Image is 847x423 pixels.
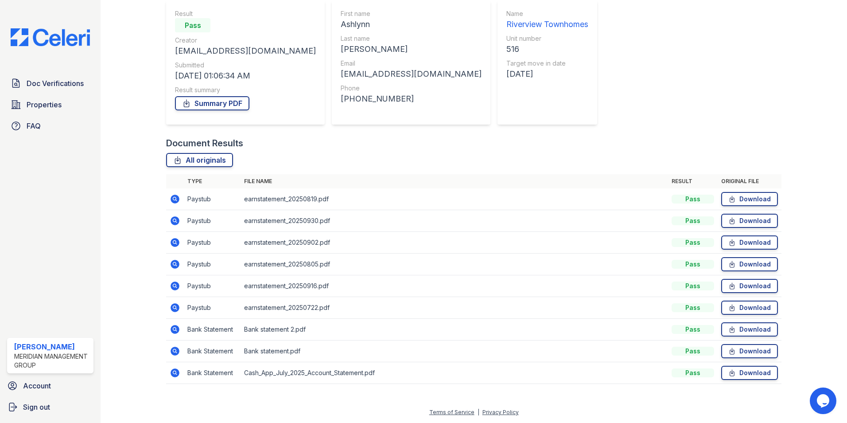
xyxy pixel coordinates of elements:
[184,362,241,384] td: Bank Statement
[23,380,51,391] span: Account
[175,96,249,110] a: Summary PDF
[175,9,316,18] div: Result
[672,260,714,269] div: Pass
[184,297,241,319] td: Paystub
[175,70,316,82] div: [DATE] 01:06:34 AM
[184,254,241,275] td: Paystub
[184,210,241,232] td: Paystub
[175,36,316,45] div: Creator
[14,341,90,352] div: [PERSON_NAME]
[27,78,84,89] span: Doc Verifications
[721,279,778,293] a: Download
[184,232,241,254] td: Paystub
[721,257,778,271] a: Download
[506,9,588,31] a: Name Riverview Townhomes
[506,9,588,18] div: Name
[241,341,668,362] td: Bank statement.pdf
[241,188,668,210] td: earnstatement_20250819.pdf
[672,303,714,312] div: Pass
[672,368,714,377] div: Pass
[166,137,243,149] div: Document Results
[721,322,778,337] a: Download
[478,409,479,415] div: |
[341,84,482,93] div: Phone
[175,18,210,32] div: Pass
[718,174,781,188] th: Original file
[506,34,588,43] div: Unit number
[668,174,718,188] th: Result
[341,68,482,80] div: [EMAIL_ADDRESS][DOMAIN_NAME]
[175,45,316,57] div: [EMAIL_ADDRESS][DOMAIN_NAME]
[184,188,241,210] td: Paystub
[241,362,668,384] td: Cash_App_July_2025_Account_Statement.pdf
[7,96,93,114] a: Properties
[721,235,778,250] a: Download
[241,254,668,275] td: earnstatement_20250805.pdf
[175,86,316,94] div: Result summary
[184,319,241,341] td: Bank Statement
[341,9,482,18] div: First name
[506,43,588,55] div: 516
[721,366,778,380] a: Download
[721,344,778,358] a: Download
[241,319,668,341] td: Bank statement 2.pdf
[14,352,90,370] div: Meridian Management Group
[506,18,588,31] div: Riverview Townhomes
[175,61,316,70] div: Submitted
[4,377,97,395] a: Account
[672,216,714,225] div: Pass
[506,68,588,80] div: [DATE]
[506,59,588,68] div: Target move in date
[672,325,714,334] div: Pass
[341,34,482,43] div: Last name
[7,74,93,92] a: Doc Verifications
[721,301,778,315] a: Download
[429,409,474,415] a: Terms of Service
[241,275,668,297] td: earnstatement_20250916.pdf
[672,195,714,204] div: Pass
[241,232,668,254] td: earnstatement_20250902.pdf
[241,174,668,188] th: File name
[672,347,714,356] div: Pass
[27,121,41,131] span: FAQ
[341,93,482,105] div: [PHONE_NUMBER]
[482,409,519,415] a: Privacy Policy
[672,282,714,290] div: Pass
[184,275,241,297] td: Paystub
[672,238,714,247] div: Pass
[27,99,62,110] span: Properties
[184,341,241,362] td: Bank Statement
[721,192,778,206] a: Download
[7,117,93,135] a: FAQ
[4,398,97,416] a: Sign out
[4,28,97,46] img: CE_Logo_Blue-a8612792a0a2168367f1c8372b55b34899dd931a85d93a1a3d3e32e68fde9ad4.png
[184,174,241,188] th: Type
[241,210,668,232] td: earnstatement_20250930.pdf
[341,18,482,31] div: Ashlynn
[241,297,668,319] td: earnstatement_20250722.pdf
[166,153,233,167] a: All originals
[341,43,482,55] div: [PERSON_NAME]
[721,214,778,228] a: Download
[341,59,482,68] div: Email
[23,402,50,412] span: Sign out
[810,388,838,414] iframe: chat widget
